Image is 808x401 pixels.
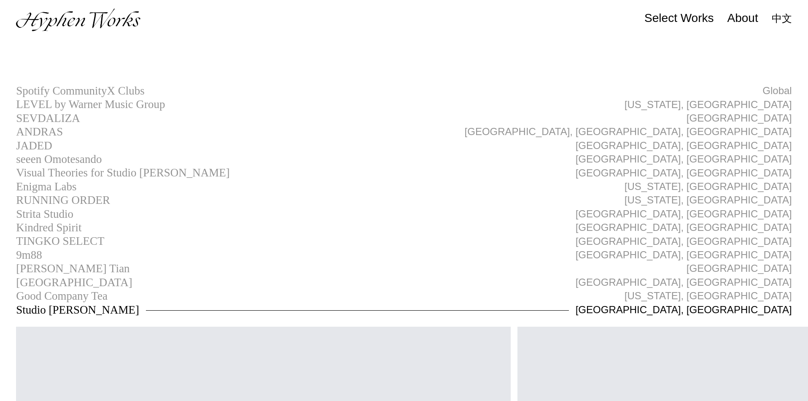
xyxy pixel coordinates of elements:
div: LEVEL by Warner Music Group [16,98,165,111]
div: [GEOGRAPHIC_DATA], [GEOGRAPHIC_DATA], [GEOGRAPHIC_DATA] [465,125,792,138]
div: [GEOGRAPHIC_DATA], [GEOGRAPHIC_DATA] [576,303,792,317]
div: [GEOGRAPHIC_DATA], [GEOGRAPHIC_DATA] [576,248,792,262]
div: Enigma Labs [16,180,76,193]
div: Good Company Tea [16,290,108,302]
a: 中文 [772,14,792,23]
a: About [727,14,758,24]
div: Kindred Spirit [16,221,81,234]
div: [GEOGRAPHIC_DATA], [GEOGRAPHIC_DATA] [576,276,792,289]
img: Hyphen Works [16,8,140,31]
div: 9m88 [16,249,42,261]
div: [PERSON_NAME] Tian [16,262,129,275]
div: SEVDALIZA [16,112,80,125]
div: About [727,11,758,24]
div: [US_STATE], [GEOGRAPHIC_DATA] [625,289,792,303]
div: Strita Studio [16,208,73,220]
div: Studio [PERSON_NAME] [16,303,139,316]
div: [GEOGRAPHIC_DATA] [16,276,132,289]
div: [GEOGRAPHIC_DATA] [687,262,792,275]
div: Global [762,84,792,98]
div: TINGKO SELECT [16,235,104,247]
div: [GEOGRAPHIC_DATA], [GEOGRAPHIC_DATA] [576,221,792,234]
div: [US_STATE], [GEOGRAPHIC_DATA] [625,180,792,193]
div: [GEOGRAPHIC_DATA], [GEOGRAPHIC_DATA] [576,166,792,180]
div: [GEOGRAPHIC_DATA] [687,111,792,125]
div: Visual Theories for Studio [PERSON_NAME] [16,166,229,179]
div: seeen Omotesando [16,153,102,165]
div: [GEOGRAPHIC_DATA], [GEOGRAPHIC_DATA] [576,207,792,221]
div: [GEOGRAPHIC_DATA], [GEOGRAPHIC_DATA] [576,235,792,248]
div: ANDRAS [16,125,63,138]
a: Select Works [644,14,714,24]
div: Spotify CommunityX Clubs [16,84,145,97]
div: [GEOGRAPHIC_DATA], [GEOGRAPHIC_DATA] [576,139,792,152]
div: [US_STATE], [GEOGRAPHIC_DATA] [625,98,792,111]
div: RUNNING ORDER [16,194,110,206]
div: [US_STATE], [GEOGRAPHIC_DATA] [625,193,792,207]
div: JADED [16,139,52,152]
div: Select Works [644,11,714,24]
div: [GEOGRAPHIC_DATA], [GEOGRAPHIC_DATA] [576,152,792,166]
